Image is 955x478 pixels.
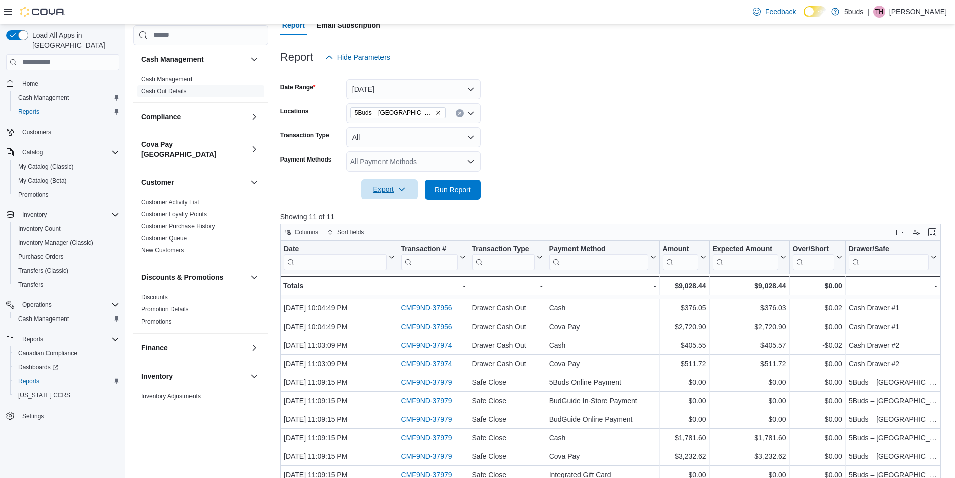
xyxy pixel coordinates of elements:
div: [DATE] 10:04:49 PM [284,302,395,314]
span: Home [18,77,119,90]
div: [DATE] 11:09:15 PM [284,413,395,425]
button: Operations [18,299,56,311]
div: Transaction # [401,244,457,254]
button: Reports [10,105,123,119]
a: Dashboards [10,360,123,374]
a: Cash Management [141,76,192,83]
span: Inventory [18,209,119,221]
div: [DATE] 11:09:15 PM [284,432,395,444]
div: Discounts & Promotions [133,291,268,333]
div: $511.72 [662,358,706,370]
div: Cash Drawer #2 [849,358,937,370]
span: Purchase Orders [14,251,119,263]
a: New Customers [141,247,184,254]
div: $3,232.62 [712,450,786,462]
div: 5Buds Online Payment [549,376,656,388]
button: Remove 5Buds – Meadow Lake from selection in this group [435,110,441,116]
div: $0.00 [712,376,786,388]
div: $0.00 [792,321,842,333]
a: CMF9ND-37956 [401,304,452,312]
div: BudGuide Online Payment [549,413,656,425]
div: Cova Pay [549,450,656,462]
div: Taylor Harkins [873,6,885,18]
div: BudGuide In-Store Payment [549,395,656,407]
button: Transfers (Classic) [10,264,123,278]
div: - [549,280,656,292]
div: Over/Short [792,244,834,254]
a: Promotions [14,189,53,201]
a: Customer Purchase History [141,223,215,230]
h3: Customer [141,177,174,187]
div: $0.00 [792,358,842,370]
div: Transaction Type [472,244,534,254]
div: Drawer Cash Out [472,302,542,314]
button: Settings [2,408,123,423]
div: $511.72 [712,358,786,370]
button: Cash Management [10,91,123,105]
span: Sort fields [337,228,364,236]
div: $2,720.90 [662,321,706,333]
button: Reports [10,374,123,388]
button: Expected Amount [712,244,786,270]
span: Cash Management [18,94,69,102]
div: Drawer Cash Out [472,358,542,370]
button: Cash Management [248,53,260,65]
span: Customer Activity List [141,198,199,206]
span: Cash Management [18,315,69,323]
p: Showing 11 of 11 [280,212,948,222]
a: Customer Queue [141,235,187,242]
div: Cash Drawer #1 [849,302,937,314]
a: CMF9ND-37974 [401,341,452,349]
div: Cova Pay [549,358,656,370]
a: Customers [18,126,55,138]
div: Cash [549,339,656,351]
button: Transaction Type [472,244,542,270]
button: Catalog [2,145,123,160]
div: Customer [133,196,268,263]
span: My Catalog (Classic) [18,163,74,171]
a: CMF9ND-37979 [401,434,452,442]
span: Inventory Count [18,225,61,233]
button: Transaction # [401,244,465,270]
span: Home [22,80,38,88]
span: Transfers [18,281,43,289]
div: 5Buds – [GEOGRAPHIC_DATA] [849,432,937,444]
div: $405.55 [662,339,706,351]
button: Display options [910,226,922,238]
span: My Catalog (Beta) [14,175,119,187]
h3: Discounts & Promotions [141,272,223,282]
div: $0.00 [792,413,842,425]
button: Clear input [456,109,464,117]
span: Transfers (Classic) [18,267,68,275]
div: $1,781.60 [712,432,786,444]
span: Inventory [22,211,47,219]
a: Cash Management [14,313,73,325]
button: Compliance [141,112,246,122]
div: Cash [549,302,656,314]
a: My Catalog (Beta) [14,175,71,187]
button: [US_STATE] CCRS [10,388,123,402]
div: Drawer/Safe [849,244,929,254]
button: Catalog [18,146,47,158]
span: Transfers (Classic) [14,265,119,277]
span: Promotions [141,317,172,326]
a: Customer Loyalty Points [141,211,207,218]
a: Purchase Orders [14,251,68,263]
div: Drawer/Safe [849,244,929,270]
div: Over/Short [792,244,834,270]
a: CMF9ND-37974 [401,360,452,368]
div: $2,720.90 [712,321,786,333]
button: Purchase Orders [10,250,123,264]
a: Transfers (Classic) [14,265,72,277]
button: Date [284,244,395,270]
div: $3,232.62 [662,450,706,462]
div: $0.00 [712,413,786,425]
span: 5Buds – Meadow Lake [350,107,446,118]
button: Payment Method [549,244,656,270]
button: Columns [281,226,322,238]
h3: Report [280,51,313,63]
span: Dark Mode [804,17,804,18]
button: Customer [141,177,246,187]
button: Reports [2,332,123,346]
a: Home [18,78,42,90]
